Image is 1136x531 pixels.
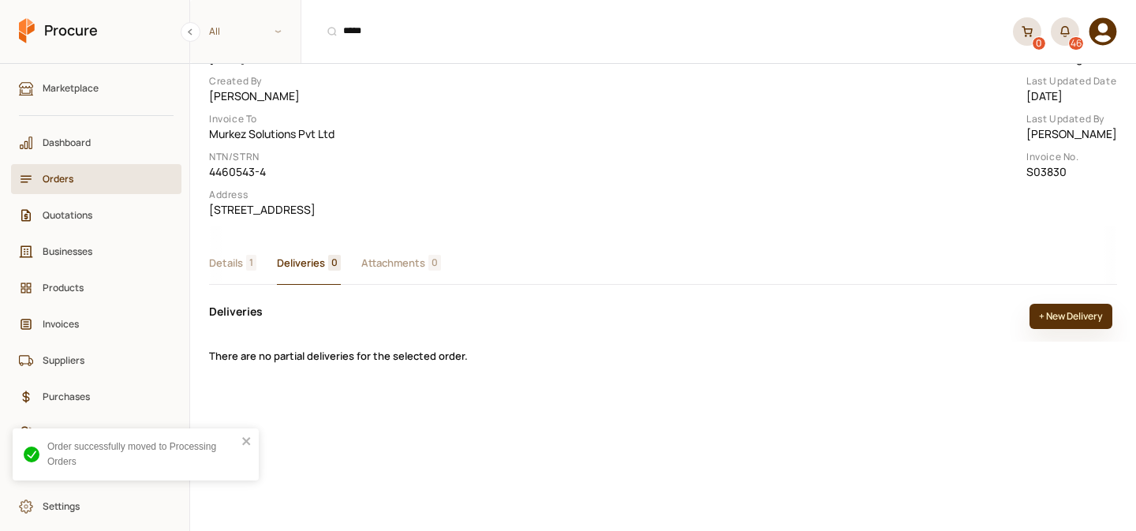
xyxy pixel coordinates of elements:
[43,135,161,150] span: Dashboard
[43,499,161,514] span: Settings
[209,255,243,271] span: Details
[209,164,334,179] dd: 4460543-4
[1026,75,1117,88] dt: Last Updated Date
[428,255,441,271] span: 0
[1026,113,1117,126] dt: Last Updated By
[11,73,181,103] a: Marketplace
[1026,88,1117,103] dd: [DATE]
[11,382,181,412] a: Purchases
[1029,304,1112,329] button: + New Delivery
[190,18,301,44] span: All
[246,255,256,271] span: 1
[11,237,181,267] a: Businesses
[11,309,181,339] a: Invoices
[47,439,237,469] div: Order successfully moved to Processing Orders
[43,208,161,222] span: Quotations
[328,255,341,271] span: 0
[1026,164,1117,179] dd: S03830
[19,18,98,45] a: Procure
[311,12,1003,51] input: Products, Businesses, Users, Suppliers, Orders, and Purchases
[209,75,334,88] dt: Created By
[361,255,425,271] span: Attachments
[1033,37,1045,50] div: 0
[209,348,1117,365] p: There are no partial deliveries for the selected order.
[1069,37,1083,50] div: 46
[1013,17,1041,46] a: 0
[209,126,334,141] dd: Murkez Solutions Pvt Ltd
[44,21,98,40] span: Procure
[209,304,1017,320] h3: Deliveries
[11,346,181,376] a: Suppliers
[11,200,181,230] a: Quotations
[43,171,161,186] span: Orders
[43,244,161,259] span: Businesses
[209,24,220,39] span: All
[43,389,161,404] span: Purchases
[209,151,334,164] dt: NTN/STRN
[11,128,181,158] a: Dashboard
[1026,151,1117,164] dt: Invoice No.
[43,80,161,95] span: Marketplace
[209,202,334,217] dd: [STREET_ADDRESS]
[209,189,334,202] dt: Address
[277,255,325,271] span: Deliveries
[43,316,161,331] span: Invoices
[11,492,181,522] a: Settings
[43,280,161,295] span: Products
[1051,17,1079,46] button: 46
[241,435,252,451] button: close
[11,418,181,448] a: Users
[209,113,334,126] dt: Invoice To
[43,353,161,368] span: Suppliers
[209,88,334,103] dd: [PERSON_NAME]
[11,164,181,194] a: Orders
[11,273,181,303] a: Products
[1026,126,1117,141] dd: [PERSON_NAME]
